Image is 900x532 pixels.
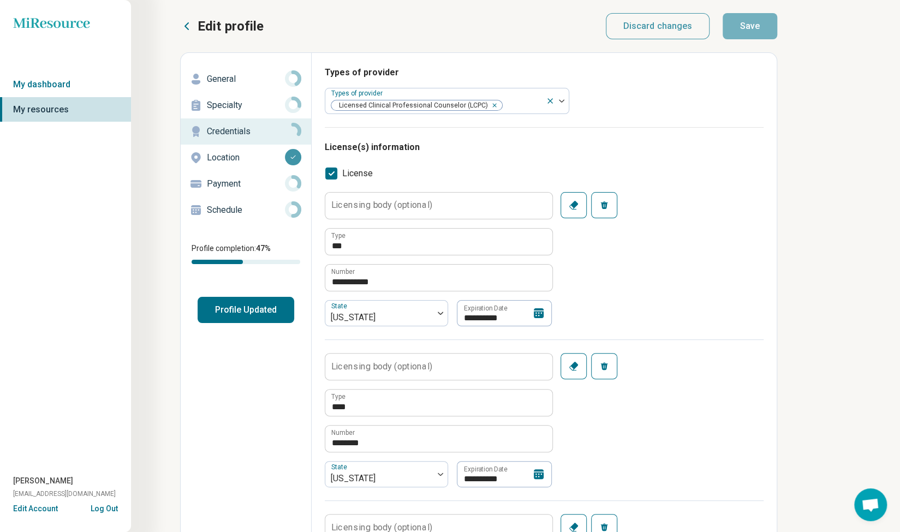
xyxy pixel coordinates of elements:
[198,17,264,35] p: Edit profile
[13,475,73,487] span: [PERSON_NAME]
[331,429,355,436] label: Number
[181,236,311,271] div: Profile completion:
[207,99,285,112] p: Specialty
[325,229,552,255] input: credential.licenses.0.name
[256,244,271,253] span: 47 %
[207,151,285,164] p: Location
[192,260,300,264] div: Profile completion
[198,297,294,323] button: Profile Updated
[207,73,285,86] p: General
[331,302,349,309] label: State
[207,125,285,138] p: Credentials
[331,268,355,275] label: Number
[331,393,345,400] label: Type
[181,92,311,118] a: Specialty
[181,145,311,171] a: Location
[91,503,118,512] button: Log Out
[854,488,887,521] div: Open chat
[331,89,385,97] label: Types of provider
[13,503,58,515] button: Edit Account
[331,100,491,111] span: Licensed Clinical Professional Counselor (LCPC)
[331,463,349,470] label: State
[331,232,345,239] label: Type
[180,17,264,35] button: Edit profile
[723,13,777,39] button: Save
[331,523,432,531] label: Licensing body (optional)
[181,66,311,92] a: General
[181,197,311,223] a: Schedule
[331,362,432,370] label: Licensing body (optional)
[606,13,710,39] button: Discard changes
[325,66,764,79] h3: Types of provider
[207,204,285,217] p: Schedule
[325,141,764,154] h3: License(s) information
[331,201,432,210] label: Licensing body (optional)
[181,171,311,197] a: Payment
[325,390,552,416] input: credential.licenses.1.name
[181,118,311,145] a: Credentials
[342,167,373,180] span: License
[13,489,116,499] span: [EMAIL_ADDRESS][DOMAIN_NAME]
[207,177,285,190] p: Payment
